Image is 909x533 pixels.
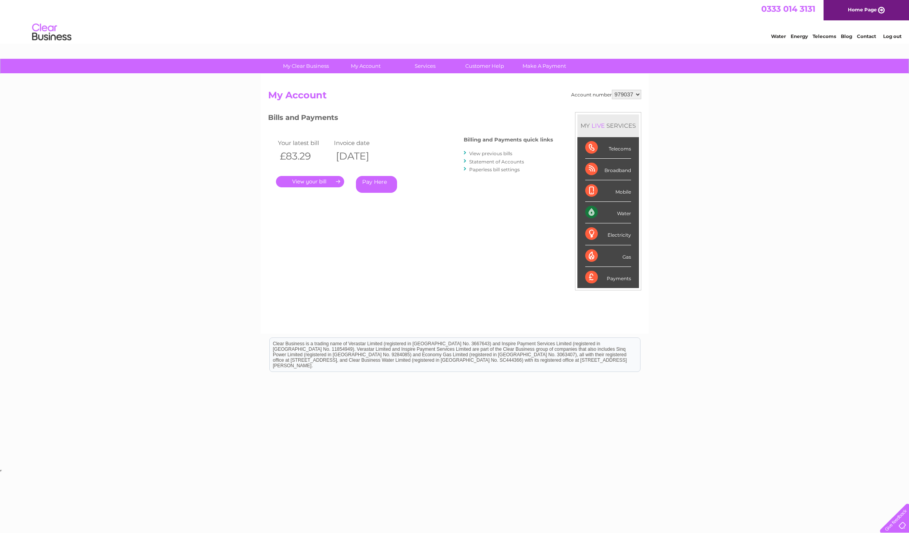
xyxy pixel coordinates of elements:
a: Contact [857,33,876,39]
h4: Billing and Payments quick links [464,137,553,143]
div: Gas [585,245,631,267]
a: 0333 014 3131 [761,4,815,14]
div: Mobile [585,180,631,202]
a: Services [393,59,457,73]
a: Customer Help [452,59,517,73]
th: [DATE] [332,148,388,164]
div: Water [585,202,631,223]
a: Statement of Accounts [469,159,524,165]
a: View previous bills [469,150,512,156]
a: Paperless bill settings [469,167,520,172]
a: Blog [841,33,852,39]
a: Telecoms [813,33,836,39]
a: My Account [333,59,398,73]
td: Your latest bill [276,138,332,148]
a: My Clear Business [274,59,338,73]
a: Pay Here [356,176,397,193]
td: Invoice date [332,138,388,148]
h3: Bills and Payments [268,112,553,126]
div: Telecoms [585,137,631,159]
a: Water [771,33,786,39]
img: logo.png [32,20,72,44]
div: Broadband [585,159,631,180]
a: Log out [883,33,902,39]
div: Electricity [585,223,631,245]
th: £83.29 [276,148,332,164]
div: Clear Business is a trading name of Verastar Limited (registered in [GEOGRAPHIC_DATA] No. 3667643... [270,4,640,38]
div: MY SERVICES [577,114,639,137]
h2: My Account [268,90,641,105]
div: LIVE [590,122,606,129]
a: . [276,176,344,187]
div: Payments [585,267,631,288]
a: Make A Payment [512,59,577,73]
div: Account number [571,90,641,99]
a: Energy [791,33,808,39]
